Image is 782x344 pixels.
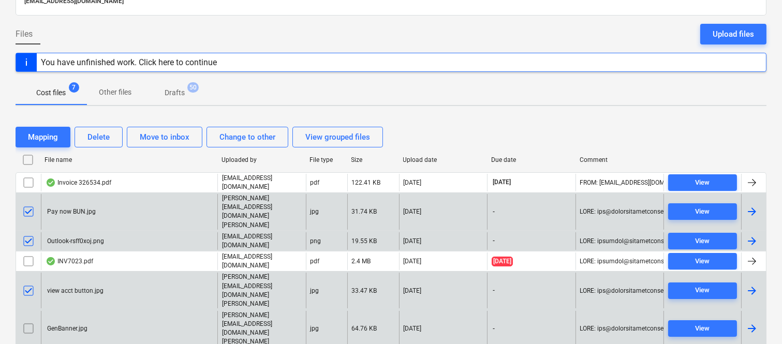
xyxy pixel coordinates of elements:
div: OCR finished [46,178,56,187]
button: View [668,320,737,337]
div: INV7023.pdf [46,257,93,265]
div: jpg [311,325,319,332]
div: jpg [311,287,319,294]
p: [EMAIL_ADDRESS][DOMAIN_NAME] [222,174,302,191]
div: Upload files [713,27,754,41]
div: 31.74 KB [352,208,377,215]
p: Drafts [165,87,185,98]
iframe: Chat Widget [730,294,782,344]
div: Comment [580,156,660,163]
button: Change to other [206,127,288,147]
button: View [668,203,737,220]
button: Mapping [16,127,70,147]
div: 2.4 MB [352,258,371,265]
div: png [311,237,321,245]
div: Outlook-rsff0xoj.png [46,237,104,245]
p: Cost files [36,87,66,98]
span: [DATE] [492,178,512,187]
span: 7 [69,82,79,93]
div: Change to other [219,130,275,144]
div: 122.41 KB [352,179,381,186]
button: Move to inbox [127,127,202,147]
div: [DATE] [404,325,422,332]
div: View [696,285,710,296]
div: [DATE] [404,208,422,215]
div: jpg [311,208,319,215]
div: [DATE] [404,179,422,186]
div: Size [351,156,395,163]
div: Upload date [403,156,483,163]
span: Files [16,28,33,40]
button: View [668,253,737,270]
span: - [492,324,496,333]
div: Delete [87,130,110,144]
button: Delete [75,127,123,147]
div: File name [45,156,213,163]
button: View grouped files [292,127,383,147]
div: You have unfinished work. Click here to continue [41,57,217,67]
div: [DATE] [404,237,422,245]
div: Move to inbox [140,130,189,144]
div: 64.76 KB [352,325,377,332]
div: OCR finished [46,257,56,265]
p: [PERSON_NAME][EMAIL_ADDRESS][DOMAIN_NAME][PERSON_NAME] [222,194,302,230]
div: View [696,206,710,218]
div: Uploaded by [222,156,302,163]
span: 50 [187,82,199,93]
div: Mapping [28,130,58,144]
button: View [668,233,737,249]
p: [EMAIL_ADDRESS][DOMAIN_NAME] [222,232,302,250]
div: View [696,256,710,267]
div: [DATE] [404,287,422,294]
div: view acct button.jpg [46,287,104,294]
div: Pay now BUN.jpg [46,208,96,215]
div: GenBanner.jpg [46,325,87,332]
p: Other files [99,87,131,98]
button: View [668,282,737,299]
div: 19.55 KB [352,237,377,245]
div: pdf [311,258,320,265]
p: [PERSON_NAME][EMAIL_ADDRESS][DOMAIN_NAME][PERSON_NAME] [222,273,302,308]
div: View [696,177,710,189]
div: View grouped files [305,130,370,144]
p: [EMAIL_ADDRESS][DOMAIN_NAME] [222,252,302,270]
div: 33.47 KB [352,287,377,294]
div: View [696,323,710,335]
div: View [696,235,710,247]
button: View [668,174,737,191]
span: [DATE] [492,257,513,266]
div: Due date [491,156,571,163]
button: Upload files [700,24,766,44]
div: File type [310,156,343,163]
span: - [492,286,496,295]
div: pdf [311,179,320,186]
div: Invoice 326534.pdf [46,178,111,187]
span: - [492,236,496,245]
span: - [492,207,496,216]
div: [DATE] [404,258,422,265]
